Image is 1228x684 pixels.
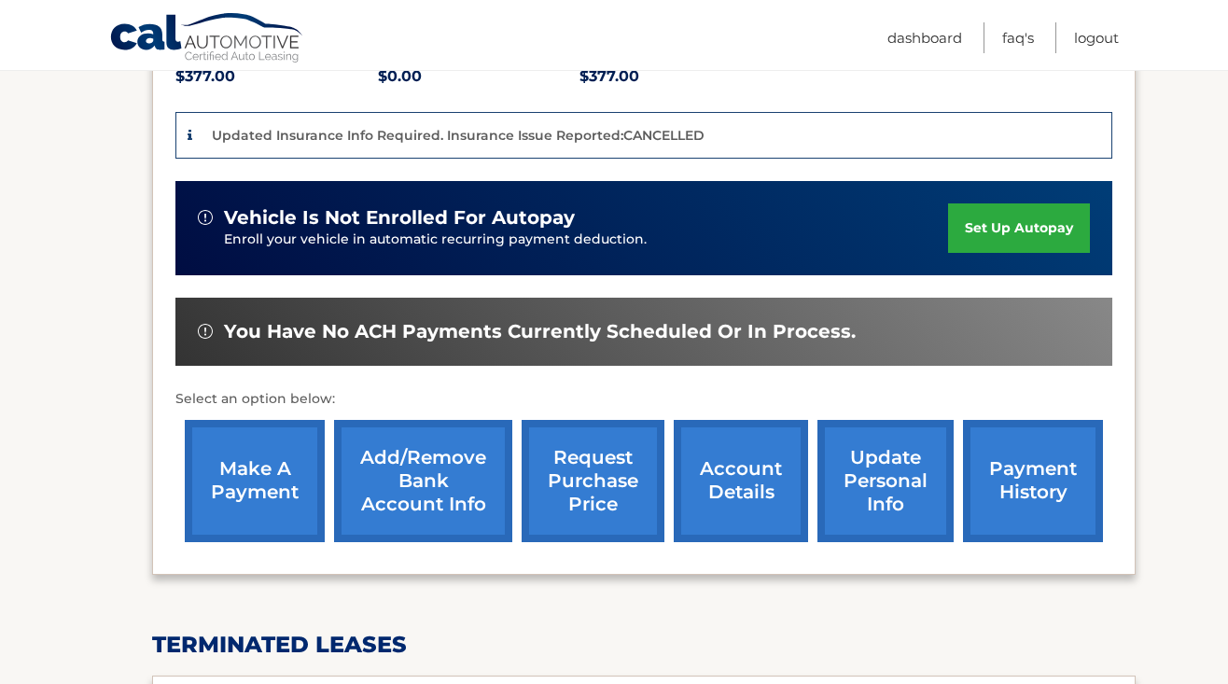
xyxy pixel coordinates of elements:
[152,631,1136,659] h2: terminated leases
[224,230,948,250] p: Enroll your vehicle in automatic recurring payment deduction.
[224,206,575,230] span: vehicle is not enrolled for autopay
[109,12,305,66] a: Cal Automotive
[212,127,705,144] p: Updated Insurance Info Required. Insurance Issue Reported:CANCELLED
[175,388,1112,411] p: Select an option below:
[674,420,808,542] a: account details
[817,420,954,542] a: update personal info
[334,420,512,542] a: Add/Remove bank account info
[963,420,1103,542] a: payment history
[887,22,962,53] a: Dashboard
[522,420,664,542] a: request purchase price
[1074,22,1119,53] a: Logout
[175,63,378,90] p: $377.00
[948,203,1090,253] a: set up autopay
[185,420,325,542] a: make a payment
[1002,22,1034,53] a: FAQ's
[378,63,580,90] p: $0.00
[198,210,213,225] img: alert-white.svg
[224,320,856,343] span: You have no ACH payments currently scheduled or in process.
[198,324,213,339] img: alert-white.svg
[579,63,782,90] p: $377.00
